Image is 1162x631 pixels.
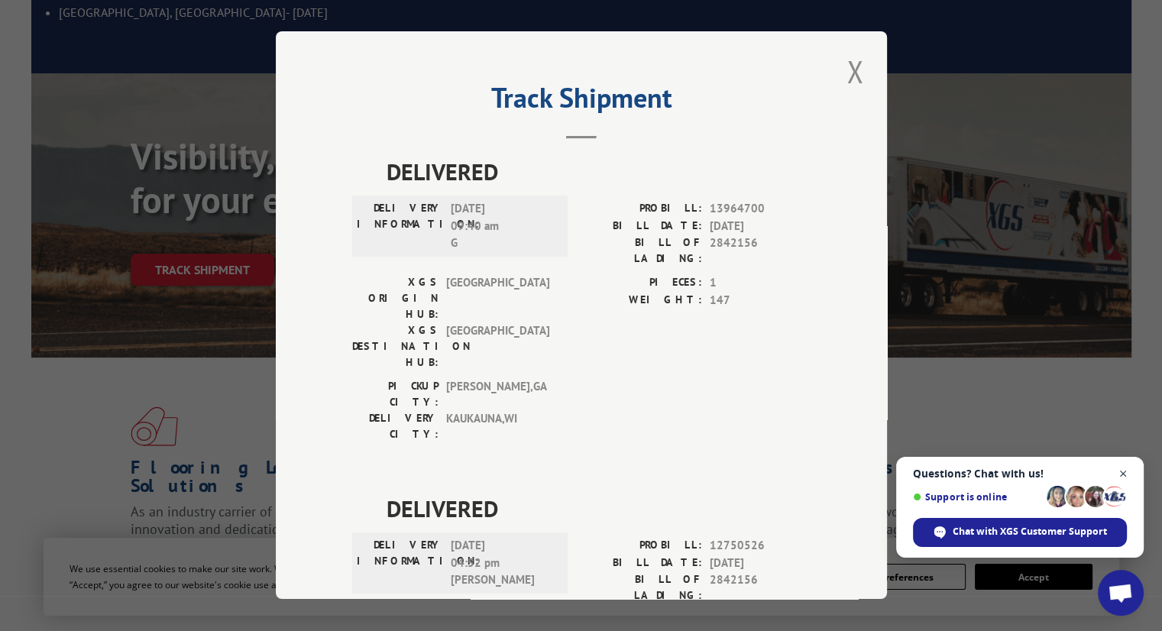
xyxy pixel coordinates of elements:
span: [PERSON_NAME] , GA [446,378,549,410]
span: 1 [710,274,811,292]
label: BILL OF LADING: [581,235,702,267]
span: DELIVERED [387,154,811,189]
h2: Track Shipment [352,87,811,116]
a: Open chat [1098,570,1144,616]
button: Close modal [842,50,868,92]
label: DELIVERY INFORMATION: [357,537,443,589]
label: PIECES: [581,274,702,292]
label: DELIVERY INFORMATION: [357,200,443,252]
label: BILL DATE: [581,218,702,235]
label: XGS DESTINATION HUB: [352,322,439,371]
label: BILL OF LADING: [581,571,702,603]
label: PROBILL: [581,537,702,555]
span: Support is online [913,491,1041,503]
span: 147 [710,292,811,309]
span: 2842156 [710,235,811,267]
span: Chat with XGS Customer Support [953,525,1107,539]
span: KAUKAUNA , WI [446,410,549,442]
span: DELIVERED [387,491,811,526]
span: [DATE] 04:52 pm [PERSON_NAME] [451,537,554,589]
span: [DATE] [710,218,811,235]
label: PICKUP CITY: [352,378,439,410]
label: XGS ORIGIN HUB: [352,274,439,322]
label: WEIGHT: [581,292,702,309]
span: 2842156 [710,571,811,603]
span: [GEOGRAPHIC_DATA] [446,274,549,322]
span: [DATE] [710,555,811,572]
span: [GEOGRAPHIC_DATA] [446,322,549,371]
span: Chat with XGS Customer Support [913,518,1127,547]
label: BILL DATE: [581,555,702,572]
label: PROBILL: [581,200,702,218]
span: [DATE] 09:40 am G [451,200,554,252]
span: 13964700 [710,200,811,218]
label: DELIVERY CITY: [352,410,439,442]
span: 12750526 [710,537,811,555]
span: Questions? Chat with us! [913,468,1127,480]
